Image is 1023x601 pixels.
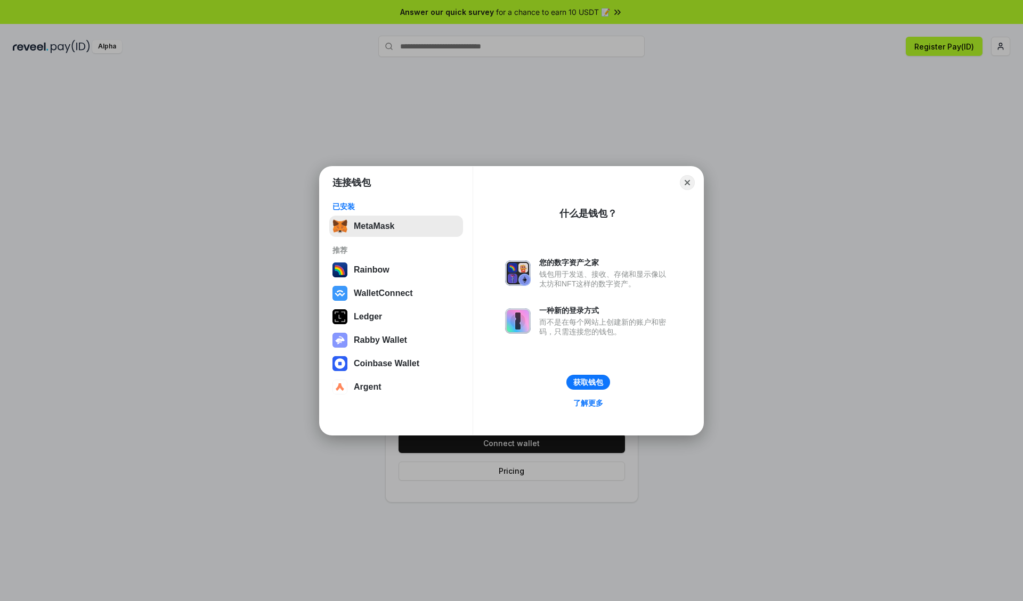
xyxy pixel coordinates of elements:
[573,377,603,387] div: 获取钱包
[354,359,419,368] div: Coinbase Wallet
[354,335,407,345] div: Rabby Wallet
[332,176,371,189] h1: 连接钱包
[539,269,671,289] div: 钱包用于发送、接收、存储和显示像以太坊和NFT这样的数字资产。
[332,309,347,324] img: svg+xml,%3Csvg%20xmlns%3D%22http%3A%2F%2Fwww.w3.org%2F2000%2Fsvg%22%20width%3D%2228%22%20height%3...
[559,207,617,220] div: 什么是钱包？
[354,221,394,231] div: MetaMask
[332,202,460,211] div: 已安装
[354,312,382,322] div: Ledger
[332,245,460,255] div: 推荐
[332,380,347,394] img: svg+xml,%3Csvg%20width%3D%2228%22%20height%3D%2228%22%20viewBox%3D%220%200%2028%2028%22%20fill%3D...
[354,382,381,392] div: Argent
[329,376,463,398] button: Argent
[329,283,463,304] button: WalletConnect
[332,219,347,234] img: svg+xml,%3Csvg%20fill%3D%22none%22%20height%3D%2233%22%20viewBox%3D%220%200%2035%2033%22%20width%...
[539,258,671,267] div: 您的数字资产之家
[329,353,463,374] button: Coinbase Wallet
[332,333,347,348] img: svg+xml,%3Csvg%20xmlns%3D%22http%3A%2F%2Fwww.w3.org%2F2000%2Fsvg%22%20fill%3D%22none%22%20viewBox...
[566,375,610,390] button: 获取钱包
[539,317,671,336] div: 而不是在每个网站上创建新的账户和密码，只需连接您的钱包。
[354,265,389,275] div: Rainbow
[680,175,695,190] button: Close
[329,330,463,351] button: Rabby Wallet
[329,216,463,237] button: MetaMask
[505,260,531,286] img: svg+xml,%3Csvg%20xmlns%3D%22http%3A%2F%2Fwww.w3.org%2F2000%2Fsvg%22%20fill%3D%22none%22%20viewBox...
[332,262,347,277] img: svg+xml,%3Csvg%20width%3D%22120%22%20height%3D%22120%22%20viewBox%3D%220%200%20120%20120%22%20fil...
[354,289,413,298] div: WalletConnect
[567,396,610,410] a: 了解更多
[332,286,347,301] img: svg+xml,%3Csvg%20width%3D%2228%22%20height%3D%2228%22%20viewBox%3D%220%200%2028%2028%22%20fill%3D...
[329,306,463,327] button: Ledger
[329,259,463,281] button: Rainbow
[505,308,531,334] img: svg+xml,%3Csvg%20xmlns%3D%22http%3A%2F%2Fwww.w3.org%2F2000%2Fsvg%22%20fill%3D%22none%22%20viewBox...
[539,306,671,315] div: 一种新的登录方式
[573,398,603,408] div: 了解更多
[332,356,347,371] img: svg+xml,%3Csvg%20width%3D%2228%22%20height%3D%2228%22%20viewBox%3D%220%200%2028%2028%22%20fill%3D...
